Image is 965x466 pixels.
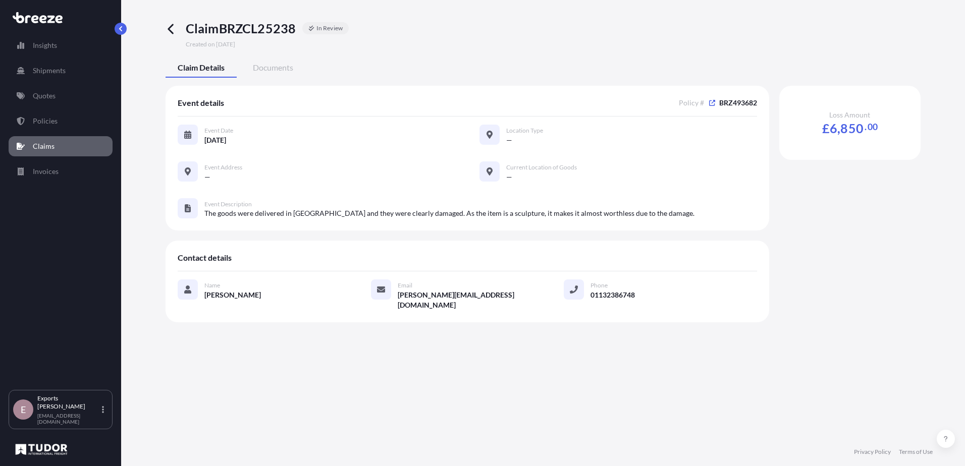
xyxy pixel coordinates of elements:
[178,253,232,263] span: Contact details
[204,172,210,182] span: —
[186,40,235,48] span: Created on
[33,166,59,177] p: Invoices
[186,20,296,36] span: Claim BRZCL25238
[837,122,840,135] span: ,
[398,281,412,289] span: Email
[9,86,113,106] a: Quotes
[9,136,113,156] a: Claims
[33,40,57,50] p: Insights
[829,110,870,120] span: Loss Amount
[33,116,58,126] p: Policies
[591,290,635,300] span: 01132386748
[506,135,512,145] span: —
[204,290,261,300] span: [PERSON_NAME]
[719,98,757,108] span: BRZ493682
[21,404,26,415] span: E
[204,200,252,208] span: Event Description
[899,448,933,456] a: Terms of Use
[178,98,224,108] span: Event details
[9,61,113,81] a: Shipments
[822,122,830,135] span: £
[679,98,704,108] span: Policy #
[316,24,343,32] p: In Review
[506,172,512,182] span: —
[216,40,235,48] span: [DATE]
[37,394,100,411] p: Exports [PERSON_NAME]
[204,208,757,218] span: The goods were delivered in [GEOGRAPHIC_DATA] and they were clearly damaged. As the item is a scu...
[506,163,577,171] span: Current Location of Goods
[9,111,113,131] a: Policies
[9,35,113,55] a: Insights
[591,281,608,289] span: Phone
[13,441,70,457] img: organization-logo
[204,135,226,145] span: [DATE]
[854,448,891,456] a: Privacy Policy
[178,63,225,73] span: Claim Details
[204,127,233,135] span: Event Date
[204,281,220,289] span: Name
[868,124,878,130] span: 00
[33,141,55,151] p: Claims
[506,127,543,135] span: Location Type
[865,124,867,130] span: .
[253,63,293,73] span: Documents
[840,122,864,135] span: 850
[9,161,113,182] a: Invoices
[398,290,564,310] span: [PERSON_NAME][EMAIL_ADDRESS][DOMAIN_NAME]
[37,413,100,425] p: [EMAIL_ADDRESS][DOMAIN_NAME]
[830,122,837,135] span: 6
[204,163,242,171] span: Event Address
[33,91,56,101] p: Quotes
[33,66,66,76] p: Shipments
